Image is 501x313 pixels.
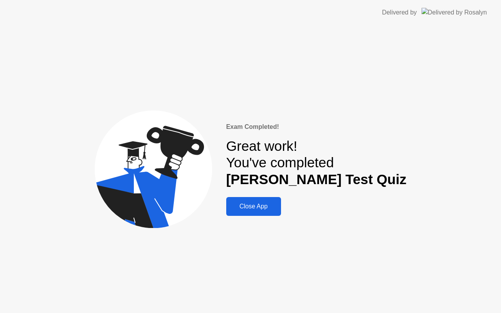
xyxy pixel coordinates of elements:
div: Delivered by [382,8,417,17]
b: [PERSON_NAME] Test Quiz [226,172,407,187]
button: Close App [226,197,281,216]
div: Great work! You've completed [226,138,407,188]
div: Exam Completed! [226,122,407,132]
img: Delivered by Rosalyn [422,8,487,17]
div: Close App [229,203,279,210]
